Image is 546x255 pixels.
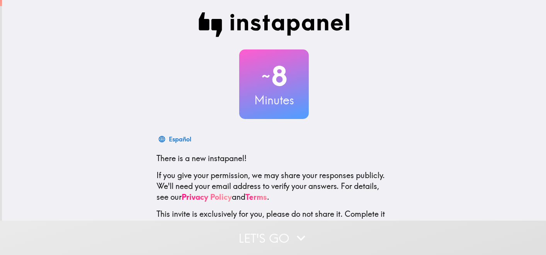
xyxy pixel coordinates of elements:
[156,170,391,202] p: If you give your permission, we may share your responses publicly. We'll need your email address ...
[156,131,194,147] button: Español
[182,192,232,202] a: Privacy Policy
[245,192,267,202] a: Terms
[156,209,391,230] p: This invite is exclusively for you, please do not share it. Complete it soon because spots are li...
[239,92,309,108] h3: Minutes
[169,134,191,144] div: Español
[156,153,247,163] span: There is a new instapanel!
[260,65,271,88] span: ~
[198,12,350,37] img: Instapanel
[239,60,309,92] h2: 8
